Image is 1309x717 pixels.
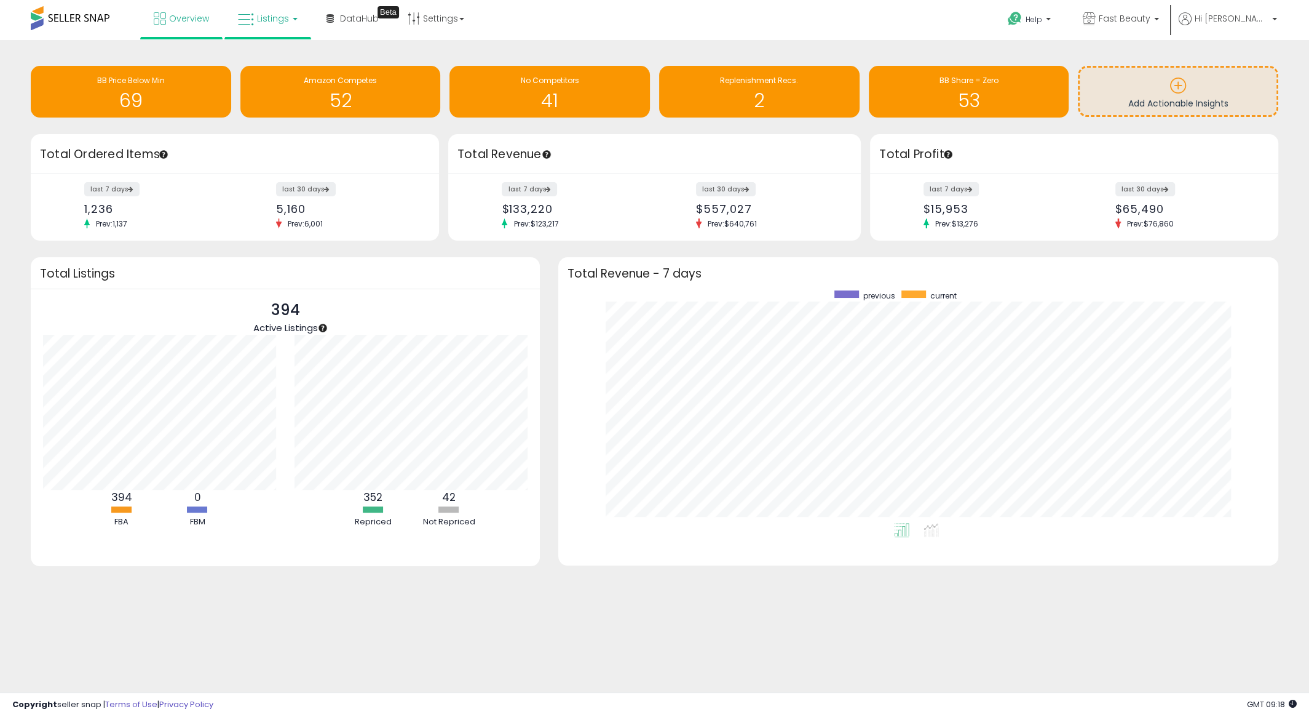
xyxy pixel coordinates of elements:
a: BB Price Below Min 69 [31,66,231,118]
label: last 7 days [923,182,979,196]
b: 352 [363,490,382,505]
a: No Competitors 41 [449,66,650,118]
label: last 30 days [696,182,756,196]
span: Amazon Competes [304,75,377,86]
b: 0 [194,490,200,505]
span: DataHub [340,12,379,25]
span: Prev: 6,001 [282,218,329,229]
label: last 30 days [276,182,336,196]
h1: 2 [665,90,853,111]
div: 1,236 [84,202,226,215]
span: current [930,290,957,301]
span: Prev: $76,860 [1121,218,1180,229]
div: Tooltip anchor [317,322,328,334]
span: Replenishment Recs. [720,75,798,86]
h3: Total Listings [40,269,531,278]
span: No Competitors [521,75,579,86]
div: FBA [85,516,159,528]
a: Help [998,2,1063,40]
div: Tooltip anchor [943,149,954,160]
b: 394 [111,490,132,505]
label: last 7 days [84,182,140,196]
span: Listings [257,12,289,25]
h3: Total Revenue - 7 days [567,269,1269,278]
div: Tooltip anchor [158,149,169,160]
a: BB Share = Zero 53 [869,66,1069,118]
a: Add Actionable Insights [1080,68,1276,115]
b: 42 [442,490,456,505]
h1: 69 [37,90,225,111]
a: Replenishment Recs. 2 [659,66,860,118]
div: 5,160 [276,202,417,215]
div: Tooltip anchor [541,149,552,160]
span: previous [863,290,895,301]
div: FBM [160,516,234,528]
span: Overview [169,12,209,25]
div: $133,220 [502,202,645,215]
div: Not Repriced [412,516,486,528]
h3: Total Revenue [457,146,852,163]
span: Prev: $640,761 [702,218,763,229]
p: 394 [253,298,317,322]
label: last 7 days [502,182,557,196]
h1: 53 [875,90,1063,111]
label: last 30 days [1115,182,1175,196]
span: BB Price Below Min [97,75,165,86]
span: Prev: 1,137 [90,218,133,229]
h3: Total Ordered Items [40,146,430,163]
span: BB Share = Zero [939,75,998,86]
div: $557,027 [696,202,839,215]
div: Tooltip anchor [378,6,399,18]
div: Repriced [336,516,410,528]
div: $65,490 [1115,202,1257,215]
span: Prev: $13,276 [929,218,984,229]
a: Hi [PERSON_NAME] [1179,12,1277,40]
span: Prev: $123,217 [507,218,564,229]
span: Help [1026,14,1042,25]
h3: Total Profit [879,146,1269,163]
i: Get Help [1007,11,1022,26]
span: Fast Beauty [1099,12,1150,25]
div: $15,953 [923,202,1065,215]
span: Add Actionable Insights [1128,97,1228,110]
a: Amazon Competes 52 [240,66,441,118]
h1: 52 [247,90,435,111]
span: Hi [PERSON_NAME] [1195,12,1268,25]
span: Active Listings [253,321,317,334]
h1: 41 [456,90,644,111]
